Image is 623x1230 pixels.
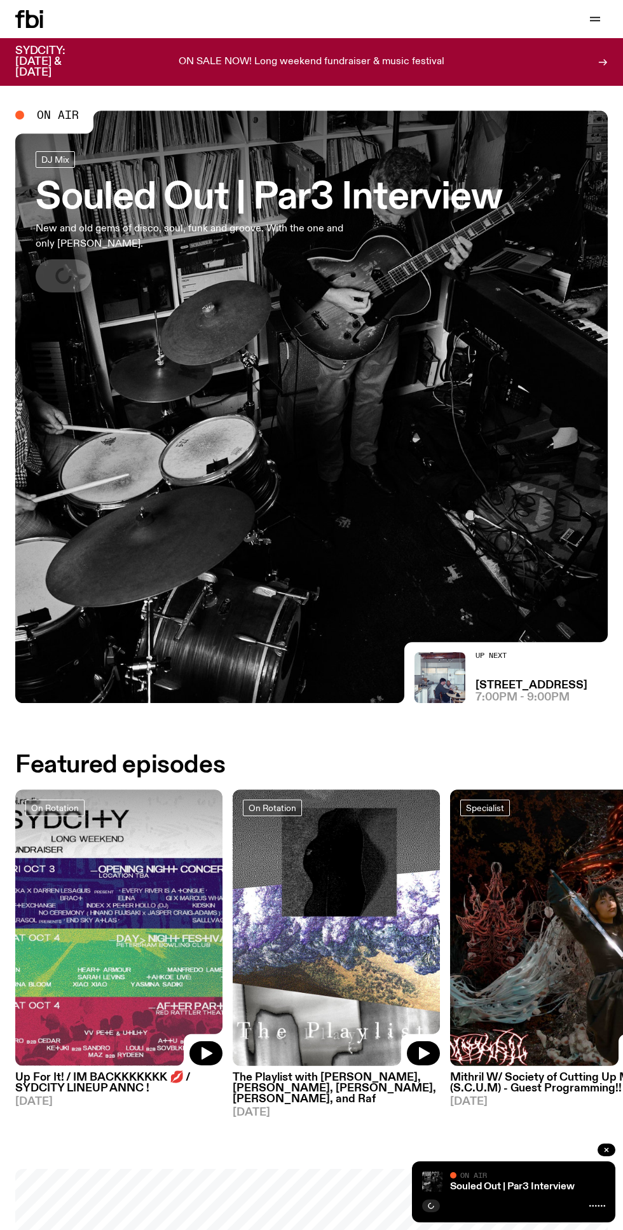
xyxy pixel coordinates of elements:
[15,1072,222,1094] h3: Up For It! / IM BACKKKKKKK 💋 / SYDCITY LINEUP ANNC !
[233,1072,440,1105] h3: The Playlist with [PERSON_NAME], [PERSON_NAME], [PERSON_NAME], [PERSON_NAME], and Raf
[36,151,502,292] a: Souled Out | Par3 InterviewNew and old gems of disco, soul, funk and groove. With the one and onl...
[36,221,361,252] p: New and old gems of disco, soul, funk and groove. With the one and only [PERSON_NAME].
[466,803,504,812] span: Specialist
[233,1066,440,1118] a: The Playlist with [PERSON_NAME], [PERSON_NAME], [PERSON_NAME], [PERSON_NAME], and Raf[DATE]
[41,154,69,164] span: DJ Mix
[476,692,570,703] span: 7:00pm - 9:00pm
[36,181,502,216] h3: Souled Out | Par3 Interview
[31,803,79,812] span: On Rotation
[15,1097,222,1107] span: [DATE]
[25,800,85,816] a: On Rotation
[460,800,510,816] a: Specialist
[15,1066,222,1107] a: Up For It! / IM BACKKKKKKK 💋 / SYDCITY LINEUP ANNC ![DATE]
[37,109,79,121] span: On Air
[233,1107,440,1118] span: [DATE]
[460,1171,487,1179] span: On Air
[450,1182,575,1192] a: Souled Out | Par3 Interview
[15,754,225,777] h2: Featured episodes
[414,652,465,703] img: Pat sits at a dining table with his profile facing the camera. Rhea sits to his left facing the c...
[15,46,97,78] h3: SYDCITY: [DATE] & [DATE]
[249,803,296,812] span: On Rotation
[476,680,587,691] a: [STREET_ADDRESS]
[476,652,587,659] h2: Up Next
[36,151,75,168] a: DJ Mix
[243,800,302,816] a: On Rotation
[179,57,444,68] p: ON SALE NOW! Long weekend fundraiser & music festival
